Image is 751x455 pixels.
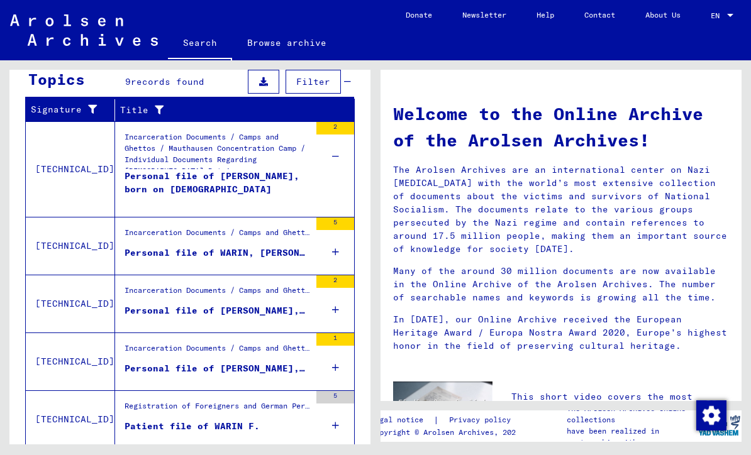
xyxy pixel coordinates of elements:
[125,304,310,317] div: Personal file of [PERSON_NAME], born on [DEMOGRAPHIC_DATA], born in [GEOGRAPHIC_DATA], [GEOGRAPHI...
[711,11,725,20] span: EN
[31,103,99,116] div: Signature
[370,414,433,427] a: Legal notice
[26,121,115,217] td: [TECHNICAL_ID]
[393,163,729,256] p: The Arolsen Archives are an international center on Nazi [MEDICAL_DATA] with the world’s most ext...
[296,76,330,87] span: Filter
[26,332,115,390] td: [TECHNICAL_ID]
[567,425,697,448] p: have been realized in partnership with
[125,131,310,169] div: Incarceration Documents / Camps and Ghettos / Mauthausen Concentration Camp / Individual Document...
[393,265,729,304] p: Many of the around 30 million documents are now available in the Online Archive of the Arolsen Ar...
[125,246,310,260] div: Personal file of WARIN, [PERSON_NAME], born on [DEMOGRAPHIC_DATA], born in [GEOGRAPHIC_DATA] ([GE...
[567,403,697,425] p: The Arolsen Archives online collections
[370,414,526,427] div: |
[120,104,323,117] div: Title
[439,414,526,427] a: Privacy policy
[125,362,310,375] div: Personal file of [PERSON_NAME], born on [DEMOGRAPHIC_DATA]
[125,420,260,433] div: Patient file of WARIN F.
[125,76,131,87] span: 9
[125,227,310,244] div: Incarceration Documents / Camps and Ghettos / [GEOGRAPHIC_DATA] ([GEOGRAPHIC_DATA]) Concentration...
[393,313,729,353] p: In [DATE], our Online Archive received the European Heritage Award / Europa Nostra Award 2020, Eu...
[120,100,339,120] div: Title
[393,381,492,436] img: video.jpg
[316,275,354,288] div: 2
[26,217,115,275] td: [TECHNICAL_ID]
[125,400,310,418] div: Registration of Foreigners and German Persecutees by Public Institutions, Social Securities and C...
[511,390,729,430] p: This short video covers the most important tips for searching the Online Archive.
[28,68,85,90] div: Topics
[232,28,342,58] a: Browse archive
[125,343,310,360] div: Incarceration Documents / Camps and Ghettos / Buchenwald Concentration Camp / Individual Document...
[316,333,354,346] div: 1
[168,28,232,60] a: Search
[131,76,204,87] span: records found
[393,101,729,153] h1: Welcome to the Online Archive of the Arolsen Archives!
[316,122,354,134] div: 2
[370,427,526,438] p: Copyright © Arolsen Archives, 2021
[316,217,354,230] div: 5
[125,285,310,302] div: Incarceration Documents / Camps and Ghettos / Neuengamme Concentration Camp / Individual Document...
[26,390,115,448] td: [TECHNICAL_ID]
[125,170,310,207] div: Personal file of [PERSON_NAME], born on [DEMOGRAPHIC_DATA]
[10,14,158,46] img: Arolsen_neg.svg
[286,70,341,94] button: Filter
[31,100,114,120] div: Signature
[696,400,726,430] img: Change consent
[26,275,115,332] td: [TECHNICAL_ID]
[316,391,354,403] div: 5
